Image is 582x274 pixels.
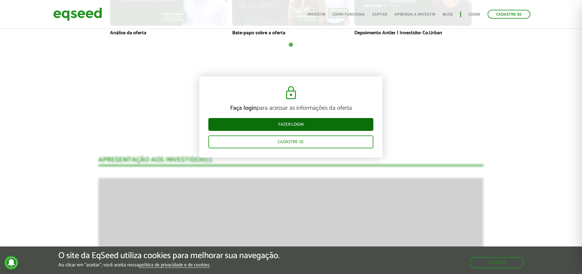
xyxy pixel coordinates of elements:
a: Investir [307,13,325,17]
strong: Faça login [230,103,257,113]
p: Ao clicar em "aceitar", você aceita nossa . [58,262,280,268]
button: Aceitar [470,257,524,268]
img: cadeado.svg [284,86,298,100]
p: Depoimento Antler | Investidor Co.Urban [354,30,472,36]
p: para acessar as informações da oferta [208,105,373,112]
a: Captar [372,13,387,17]
a: Blog [443,13,453,17]
a: Login [468,13,480,17]
img: EqSeed [53,6,102,22]
a: Cadastre-se [488,10,530,19]
a: Cadastre-se [208,135,373,148]
a: Aprenda a investir [394,13,435,17]
a: Como funciona [332,13,365,17]
p: Bate-papo sobre a oferta [232,30,350,36]
a: Fazer login [208,118,373,131]
button: 1 of 1 [288,42,294,48]
h5: O site da EqSeed utiliza cookies para melhorar sua navegação. [58,251,280,261]
p: Análise da oferta [110,30,227,36]
a: política de privacidade e de cookies [139,263,210,268]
